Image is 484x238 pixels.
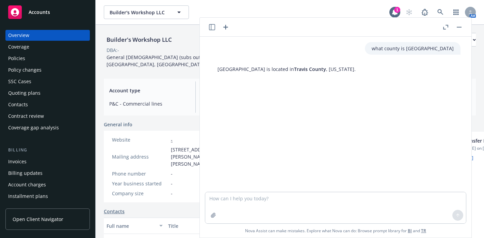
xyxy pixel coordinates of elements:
a: Start snowing [402,5,416,19]
a: BI [408,228,412,234]
div: Overview [8,30,29,41]
div: Builder's Workshop LLC [104,35,175,44]
button: Builder's Workshop LLC [104,5,189,19]
span: General [DEMOGRAPHIC_DATA] (subs out 100% of work) who does new construction of high end single f... [107,54,379,68]
div: SSC Cases [8,76,31,87]
a: Switch app [449,5,463,19]
div: Website [112,136,168,143]
a: Report a Bug [418,5,432,19]
a: Installment plans [5,191,90,202]
div: Invoices [8,156,27,167]
div: 1 [394,7,400,13]
span: Accounts [29,10,50,15]
div: Year business started [112,180,168,187]
a: Search [434,5,447,19]
button: Full name [104,218,165,234]
span: General info [104,121,132,128]
div: Full name [107,222,155,230]
span: P&C - Commercial lines [109,100,187,107]
span: Nova Assist can make mistakes. Explore what Nova can do: Browse prompt library for and [203,224,469,238]
div: Policy changes [8,65,42,75]
div: Company size [112,190,168,197]
div: Account charges [8,179,46,190]
div: Contract review [8,111,44,122]
p: [GEOGRAPHIC_DATA] is located in , [US_STATE]. [217,66,356,73]
span: [STREET_ADDRESS][PERSON_NAME][PERSON_NAME] [171,146,247,167]
div: Coverage [8,41,29,52]
span: Builder's Workshop LLC [110,9,168,16]
span: - [171,190,173,197]
a: TR [421,228,426,234]
div: Quoting plans [8,88,41,98]
a: Overview [5,30,90,41]
a: Coverage [5,41,90,52]
span: - [171,180,173,187]
button: Title [165,218,227,234]
a: Invoices [5,156,90,167]
span: Open Client Navigator [13,216,63,223]
a: Contacts [5,99,90,110]
div: Coverage gap analysis [8,122,59,133]
div: DBA: - [107,47,119,54]
a: Account charges [5,179,90,190]
a: Contacts [104,208,125,215]
a: Billing updates [5,168,90,179]
div: Contacts [8,99,28,110]
a: Contract review [5,111,90,122]
span: Travis County [294,66,326,72]
a: Policies [5,53,90,64]
a: SSC Cases [5,76,90,87]
p: what county is [GEOGRAPHIC_DATA] [372,45,454,52]
a: Quoting plans [5,88,90,98]
a: Accounts [5,3,90,22]
div: Installment plans [8,191,48,202]
div: Billing updates [8,168,43,179]
a: Policy changes [5,65,90,75]
span: Account type [109,87,187,94]
a: Coverage gap analysis [5,122,90,133]
a: - [171,136,173,143]
div: Title [168,222,217,230]
span: - [171,170,173,177]
div: Phone number [112,170,168,177]
div: Billing [5,147,90,153]
div: Policies [8,53,25,64]
div: Mailing address [112,153,168,160]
